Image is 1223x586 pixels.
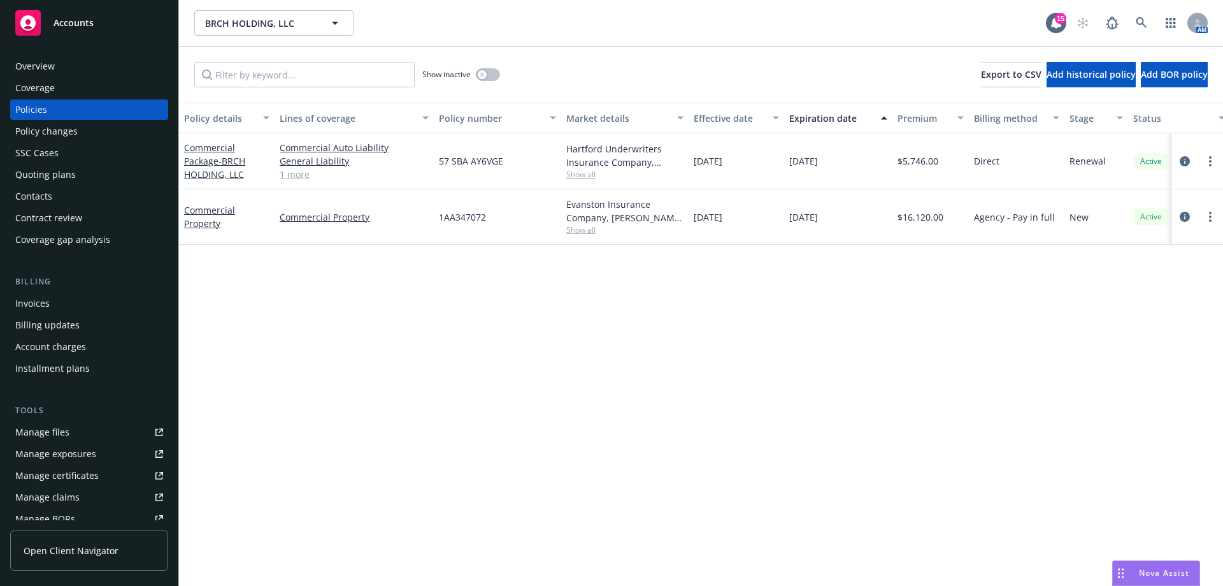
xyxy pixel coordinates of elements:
span: Show inactive [422,69,471,80]
a: Contacts [10,186,168,207]
span: Show all [566,224,683,235]
div: Manage exposures [15,444,96,464]
a: Manage certificates [10,465,168,486]
button: Stage [1064,103,1128,133]
a: Installment plans [10,358,168,379]
a: Manage files [10,422,168,443]
span: Direct [974,154,999,168]
span: 1AA347072 [439,210,486,224]
div: Coverage gap analysis [15,230,110,250]
div: Premium [898,112,950,125]
span: Open Client Navigator [24,544,118,557]
button: Add historical policy [1047,62,1136,87]
a: Commercial Property [184,204,235,230]
div: Manage BORs [15,509,75,529]
div: Contacts [15,186,52,207]
div: Status [1133,112,1211,125]
div: Drag to move [1113,561,1129,585]
a: General Liability [280,154,429,168]
div: Manage files [15,422,69,443]
span: $5,746.00 [898,154,938,168]
div: 15 [1055,13,1066,24]
a: Coverage [10,78,168,98]
span: Export to CSV [981,68,1041,80]
a: Policies [10,99,168,120]
button: Lines of coverage [275,103,434,133]
a: Billing updates [10,315,168,335]
a: Commercial Auto Liability [280,141,429,154]
div: Overview [15,56,55,77]
div: Invoices [15,293,50,314]
div: Manage certificates [15,465,99,486]
div: Stage [1069,112,1109,125]
button: Add BOR policy [1141,62,1208,87]
div: Policies [15,99,47,120]
a: Report a Bug [1099,10,1125,36]
a: Manage claims [10,487,168,508]
div: Hartford Underwriters Insurance Company, Hartford Insurance Group [566,142,683,169]
div: Market details [566,112,669,125]
span: 57 SBA AY6VGE [439,154,503,168]
button: Premium [892,103,969,133]
a: circleInformation [1177,209,1192,224]
div: Evanston Insurance Company, [PERSON_NAME] Insurance, RT Specialty Insurance Services, LLC (RSG Sp... [566,198,683,224]
button: Policy number [434,103,561,133]
a: Manage BORs [10,509,168,529]
span: BRCH HOLDING, LLC [205,17,315,30]
a: more [1203,209,1218,224]
span: Nova Assist [1139,568,1189,578]
span: New [1069,210,1089,224]
button: Billing method [969,103,1064,133]
a: Coverage gap analysis [10,230,168,250]
span: Add historical policy [1047,68,1136,80]
a: more [1203,154,1218,169]
span: [DATE] [789,210,818,224]
span: [DATE] [694,154,722,168]
button: Nova Assist [1112,560,1200,586]
div: Billing updates [15,315,80,335]
a: Commercial Package [184,142,245,180]
a: Manage exposures [10,444,168,464]
span: Add BOR policy [1141,68,1208,80]
div: Policy details [184,112,255,125]
button: Market details [561,103,689,133]
span: [DATE] [789,154,818,168]
span: Show all [566,169,683,180]
a: Quoting plans [10,165,168,185]
div: Billing method [974,112,1045,125]
a: Invoices [10,293,168,314]
div: Manage claims [15,487,80,508]
a: SSC Cases [10,143,168,163]
a: 1 more [280,168,429,181]
div: Effective date [694,112,765,125]
div: Billing [10,275,168,288]
button: Export to CSV [981,62,1041,87]
div: SSC Cases [15,143,59,163]
span: $16,120.00 [898,210,943,224]
a: Contract review [10,208,168,228]
div: Contract review [15,208,82,228]
a: circleInformation [1177,154,1192,169]
a: Switch app [1158,10,1184,36]
div: Policy changes [15,121,78,142]
div: Tools [10,404,168,417]
button: Policy details [179,103,275,133]
span: [DATE] [694,210,722,224]
div: Quoting plans [15,165,76,185]
button: Expiration date [784,103,892,133]
a: Accounts [10,5,168,41]
button: Effective date [689,103,784,133]
a: Commercial Property [280,210,429,224]
a: Search [1129,10,1154,36]
div: Lines of coverage [280,112,415,125]
a: Start snowing [1070,10,1096,36]
span: Renewal [1069,154,1106,168]
a: Overview [10,56,168,77]
a: Policy changes [10,121,168,142]
button: BRCH HOLDING, LLC [194,10,354,36]
span: Active [1138,211,1164,223]
div: Account charges [15,337,86,357]
div: Coverage [15,78,55,98]
div: Expiration date [789,112,873,125]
